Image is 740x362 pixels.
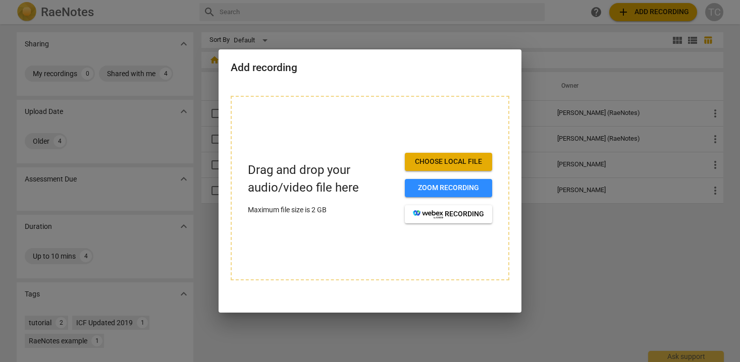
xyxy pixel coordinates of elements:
[413,157,484,167] span: Choose local file
[248,161,397,197] p: Drag and drop your audio/video file here
[413,209,484,219] span: recording
[405,205,492,223] button: recording
[405,179,492,197] button: Zoom recording
[413,183,484,193] span: Zoom recording
[231,62,509,74] h2: Add recording
[405,153,492,171] button: Choose local file
[248,205,397,215] p: Maximum file size is 2 GB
